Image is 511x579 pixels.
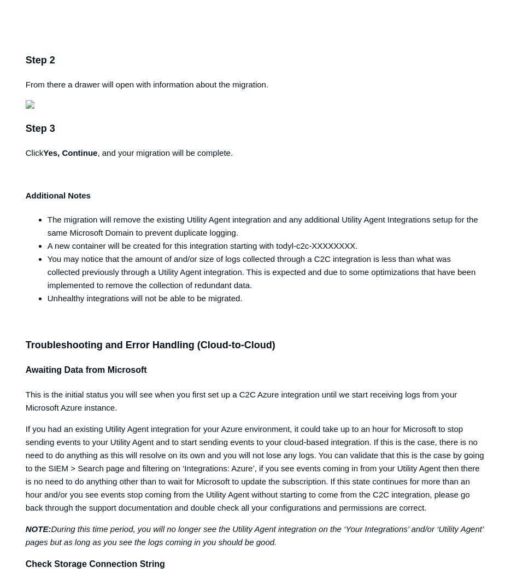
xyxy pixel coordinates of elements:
li: The migration will remove the existing Utility Agent integration and any additional Utility Agent... [48,213,486,239]
strong: Awaiting Data from Microsoft [26,365,147,375]
p: From there a drawer will open with information about the migration. [26,78,486,91]
strong: Check Storage Connection String [26,559,165,569]
em: During this time period, you will no longer see the Utility Agent integration on the ‘Your Integr... [26,524,484,547]
h3: Troubleshooting and Error Handling (Cloud-to-Cloud) [26,337,486,353]
strong: Yes, Continue [43,148,97,157]
p: This is the initial status you will see when you first set up a C2C Azure integration until we st... [26,388,486,414]
li: Unhealthy integrations will not be able to be migrated. [48,292,486,305]
li: A new container will be created for this integration starting with todyl-c2c-XXXXXXXX. [48,239,486,253]
strong: Additional Notes [26,191,91,200]
img: 41428195836563 [26,100,34,109]
strong: NOTE: [26,524,51,534]
li: You may notice that the amount of and/or size of logs collected through a C2C integration is less... [48,253,486,292]
p: Click , and your migration will be complete. [26,147,486,160]
h3: Step 2 [26,52,486,68]
h3: Step 3 [26,121,486,137]
p: If you had an existing Utility Agent integration for your Azure environment, it could take up to ... [26,423,486,514]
